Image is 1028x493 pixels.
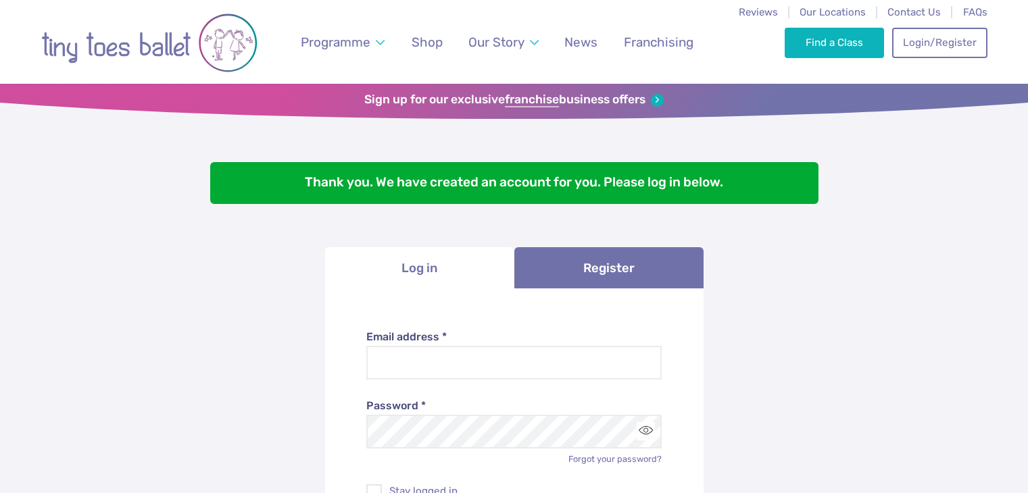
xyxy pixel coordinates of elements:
[462,26,545,58] a: Our Story
[564,34,597,50] span: News
[301,34,370,50] span: Programme
[294,26,391,58] a: Programme
[887,6,941,18] a: Contact Us
[637,422,655,440] button: Toggle password visibility
[739,6,778,18] a: Reviews
[210,162,818,204] div: Thank you. We have created an account for you. Please log in below.
[800,6,866,18] a: Our Locations
[412,34,443,50] span: Shop
[514,247,704,288] a: Register
[505,93,559,107] strong: franchise
[624,34,693,50] span: Franchising
[41,9,258,77] img: tiny toes ballet
[468,34,524,50] span: Our Story
[785,28,884,57] a: Find a Class
[892,28,987,57] a: Login/Register
[366,330,662,344] label: Email address *
[405,26,449,58] a: Shop
[617,26,700,58] a: Franchising
[568,454,662,464] a: Forgot your password?
[963,6,987,18] a: FAQs
[558,26,604,58] a: News
[366,398,662,413] label: Password *
[364,93,664,107] a: Sign up for our exclusivefranchisebusiness offers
